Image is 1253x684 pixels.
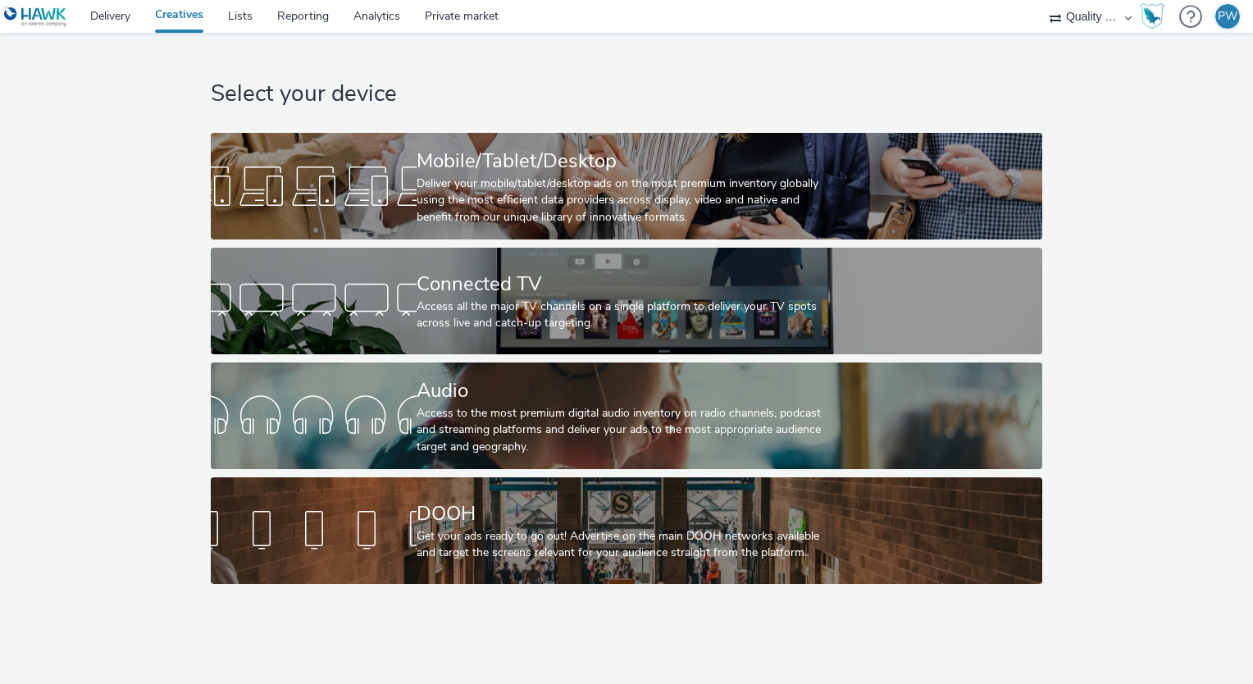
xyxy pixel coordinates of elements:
a: DOOHGet your ads ready to go out! Advertise on the main DOOH networks available and target the sc... [211,477,1042,584]
div: DOOH [417,499,829,528]
div: PW [1218,4,1237,29]
div: Audio [417,376,829,405]
div: Access to the most premium digital audio inventory on radio channels, podcast and streaming platf... [417,405,829,455]
img: Hawk Academy [1140,3,1164,30]
div: Connected TV [417,270,829,299]
div: Deliver your mobile/tablet/desktop ads on the most premium inventory globally using the most effi... [417,176,829,226]
a: AudioAccess to the most premium digital audio inventory on radio channels, podcast and streaming ... [211,363,1042,469]
h1: Select your device [211,79,1042,110]
a: Mobile/Tablet/DesktopDeliver your mobile/tablet/desktop ads on the most premium inventory globall... [211,133,1042,239]
div: Mobile/Tablet/Desktop [417,147,829,176]
a: Hawk Academy [1140,3,1171,30]
div: Get your ads ready to go out! Advertise on the main DOOH networks available and target the screen... [417,528,829,562]
div: Access all the major TV channels on a single platform to deliver your TV spots across live and ca... [417,299,829,332]
img: undefined Logo [4,7,67,27]
a: Connected TVAccess all the major TV channels on a single platform to deliver your TV spots across... [211,248,1042,354]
